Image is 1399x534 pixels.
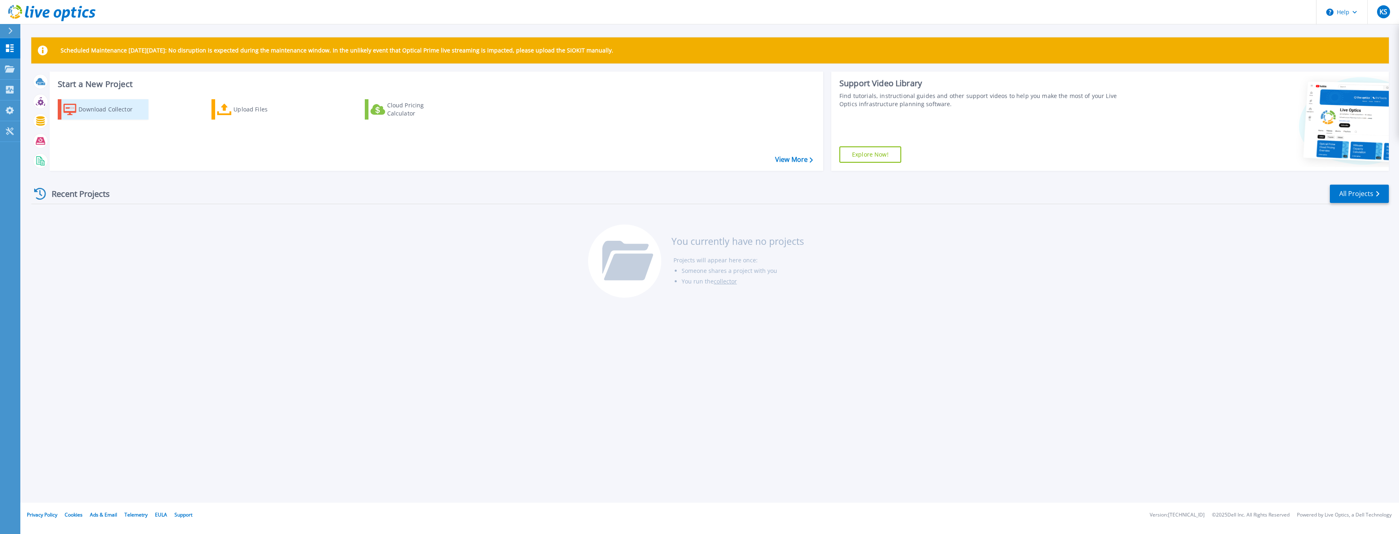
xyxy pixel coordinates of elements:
[174,511,192,518] a: Support
[211,99,302,120] a: Upload Files
[1379,9,1387,15] span: KS
[365,99,455,120] a: Cloud Pricing Calculator
[61,47,613,54] p: Scheduled Maintenance [DATE][DATE]: No disruption is expected during the maintenance window. In t...
[233,101,299,118] div: Upload Files
[155,511,167,518] a: EULA
[714,277,737,285] a: collector
[775,156,813,163] a: View More
[27,511,57,518] a: Privacy Policy
[839,92,1131,108] div: Find tutorials, instructional guides and other support videos to help you make the most of your L...
[58,80,813,89] h3: Start a New Project
[1330,185,1389,203] a: All Projects
[671,237,804,246] h3: You currently have no projects
[682,266,804,276] li: Someone shares a project with you
[839,146,901,163] a: Explore Now!
[1297,512,1392,518] li: Powered by Live Optics, a Dell Technology
[78,101,144,118] div: Download Collector
[90,511,117,518] a: Ads & Email
[31,184,121,204] div: Recent Projects
[1150,512,1205,518] li: Version: [TECHNICAL_ID]
[387,101,452,118] div: Cloud Pricing Calculator
[682,276,804,287] li: You run the
[65,511,83,518] a: Cookies
[1212,512,1290,518] li: © 2025 Dell Inc. All Rights Reserved
[58,99,148,120] a: Download Collector
[673,255,804,266] li: Projects will appear here once:
[124,511,148,518] a: Telemetry
[839,78,1131,89] div: Support Video Library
